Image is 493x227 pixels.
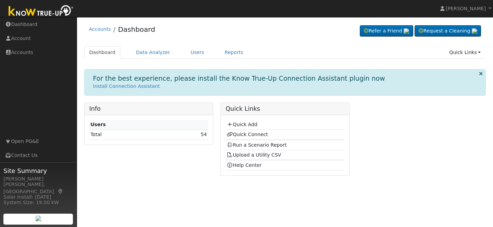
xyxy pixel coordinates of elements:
strong: Users [90,122,106,127]
div: [PERSON_NAME] [3,175,73,183]
a: Quick Add [227,122,257,127]
a: Install Connection Assistant [93,83,160,89]
div: [PERSON_NAME], [GEOGRAPHIC_DATA] [3,181,73,195]
span: Site Summary [3,166,73,175]
img: retrieve [404,28,409,34]
a: Dashboard [118,25,155,34]
a: Upload a Utility CSV [227,152,281,158]
img: Know True-Up [5,4,77,19]
a: Accounts [89,26,111,32]
h5: Quick Links [226,105,344,112]
a: Dashboard [84,46,121,59]
a: Reports [219,46,248,59]
td: Total [89,130,163,139]
a: Refer a Friend [360,25,413,37]
a: Help Center [227,162,262,168]
a: Run a Scenario Report [227,142,287,148]
a: 54 [201,132,207,137]
img: retrieve [36,216,41,221]
a: Quick Links [444,46,486,59]
a: Quick Connect [227,132,268,137]
h5: Info [89,105,208,112]
div: Solar Install: [DATE] [3,193,73,201]
h1: For the best experience, please install the Know True-Up Connection Assistant plugin now [93,75,385,82]
span: [PERSON_NAME] [446,6,486,11]
a: Request a Cleaning [415,25,481,37]
a: Data Analyzer [131,46,175,59]
div: System Size: 19.50 kW [3,199,73,206]
img: retrieve [472,28,477,34]
a: Map [58,189,64,194]
a: Users [186,46,210,59]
